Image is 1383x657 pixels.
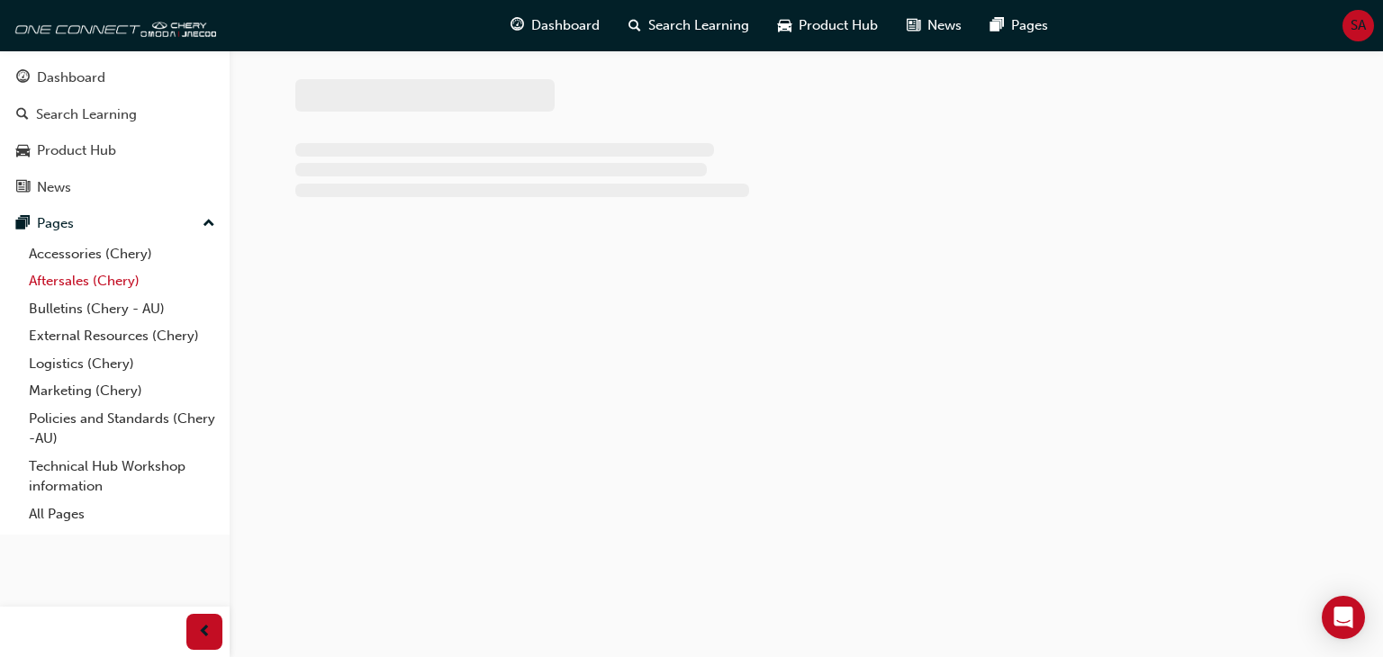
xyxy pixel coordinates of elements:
span: Search Learning [648,15,749,36]
a: All Pages [22,500,222,528]
span: SA [1351,15,1366,36]
a: Marketing (Chery) [22,377,222,405]
span: car-icon [778,14,791,37]
span: prev-icon [198,621,212,643]
a: Technical Hub Workshop information [22,453,222,500]
a: Aftersales (Chery) [22,267,222,295]
span: search-icon [16,107,29,123]
a: news-iconNews [892,7,976,44]
a: Search Learning [7,98,222,131]
a: Product Hub [7,134,222,167]
span: Product Hub [799,15,878,36]
a: pages-iconPages [976,7,1062,44]
span: guage-icon [16,70,30,86]
span: Pages [1011,15,1048,36]
div: News [37,177,71,198]
span: guage-icon [511,14,524,37]
a: Logistics (Chery) [22,350,222,378]
a: Dashboard [7,61,222,94]
span: pages-icon [990,14,1004,37]
span: up-icon [203,212,215,236]
button: SA [1342,10,1374,41]
a: External Resources (Chery) [22,322,222,350]
span: News [927,15,962,36]
span: pages-icon [16,216,30,232]
div: Product Hub [37,140,116,161]
span: car-icon [16,143,30,159]
a: search-iconSearch Learning [614,7,764,44]
span: search-icon [628,14,641,37]
div: Open Intercom Messenger [1322,596,1365,639]
div: Dashboard [37,67,105,88]
img: oneconnect [9,7,216,43]
div: Search Learning [36,104,137,125]
a: Bulletins (Chery - AU) [22,295,222,323]
span: news-icon [16,180,30,196]
a: News [7,171,222,204]
button: Pages [7,207,222,240]
button: DashboardSearch LearningProduct HubNews [7,58,222,207]
span: Dashboard [531,15,600,36]
a: guage-iconDashboard [496,7,614,44]
a: Policies and Standards (Chery -AU) [22,405,222,453]
span: news-icon [907,14,920,37]
a: Accessories (Chery) [22,240,222,268]
div: Pages [37,213,74,234]
a: car-iconProduct Hub [764,7,892,44]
